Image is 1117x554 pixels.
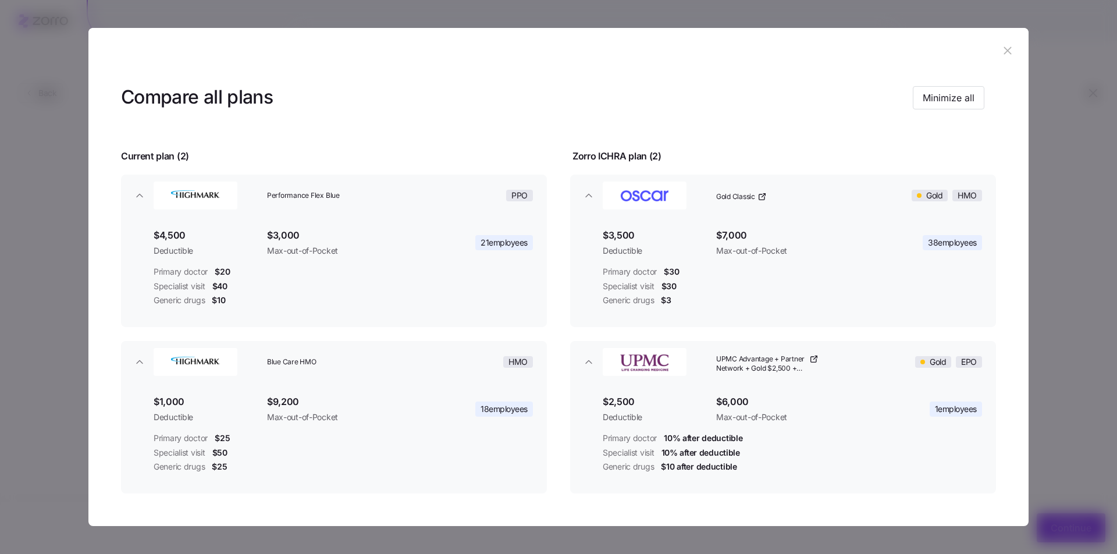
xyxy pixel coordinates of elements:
[481,403,528,415] span: 18 employees
[716,245,869,257] span: Max-out-of-Pocket
[267,395,419,409] span: $9,200
[121,149,189,164] span: Current plan ( 2 )
[603,395,707,409] span: $2,500
[716,192,767,202] a: Gold Classic
[155,350,236,374] img: Highmark Blue Cross Blue Shield
[603,245,707,257] span: Deductible
[603,432,657,444] span: Primary doctor
[481,237,528,248] span: 21 employees
[154,395,258,409] span: $1,000
[154,266,208,278] span: Primary doctor
[212,280,227,292] span: $40
[155,184,236,207] img: Highmark Blue Cross Blue Shield
[930,357,946,367] span: Gold
[267,228,419,243] span: $3,000
[154,411,258,423] span: Deductible
[570,175,996,216] button: OscarGold ClassicGoldHMO
[212,461,227,473] span: $25
[604,184,685,207] img: Oscar
[603,411,707,423] span: Deductible
[154,294,205,306] span: Generic drugs
[603,266,657,278] span: Primary doctor
[121,175,547,216] button: Highmark Blue Cross Blue ShieldPerformance Flex BluePPO
[603,228,707,243] span: $3,500
[716,192,755,202] span: Gold Classic
[604,350,685,374] img: UPMC
[154,447,205,459] span: Specialist visit
[603,280,654,292] span: Specialist visit
[570,341,996,383] button: UPMCUPMC Advantage + Partner Network + Gold $2,500 + EPO + HSA EligibleGoldEPO
[664,266,679,278] span: $30
[935,403,977,415] span: 1 employees
[661,447,740,459] span: 10% after deductible
[716,228,869,243] span: $7,000
[570,216,996,327] div: OscarGold ClassicGoldHMO
[664,432,742,444] span: 10% after deductible
[570,383,996,493] div: UPMCUPMC Advantage + Partner Network + Gold $2,500 + EPO + HSA EligibleGoldEPO
[121,216,547,327] div: Highmark Blue Cross Blue ShieldPerformance Flex BluePPO
[958,190,977,201] span: HMO
[154,245,258,257] span: Deductible
[572,149,661,164] span: Zorro ICHRA plan ( 2 )
[267,411,419,423] span: Max-out-of-Pocket
[154,280,205,292] span: Specialist visit
[603,447,654,459] span: Specialist visit
[121,383,547,493] div: Highmark Blue Cross Blue ShieldBlue Care HMOHMO
[267,191,407,201] span: Performance Flex Blue
[511,190,528,201] span: PPO
[716,354,807,374] span: UPMC Advantage + Partner Network + Gold $2,500 + EPO + HSA Eligible
[603,294,654,306] span: Generic drugs
[928,237,977,248] span: 38 employees
[926,190,942,201] span: Gold
[508,357,528,367] span: HMO
[154,228,258,243] span: $4,500
[716,411,869,423] span: Max-out-of-Pocket
[661,280,677,292] span: $30
[716,395,869,409] span: $6,000
[215,432,230,444] span: $25
[212,294,225,306] span: $10
[121,84,273,111] h3: Compare all plans
[121,341,547,383] button: Highmark Blue Cross Blue ShieldBlue Care HMOHMO
[215,266,230,278] span: $20
[603,461,654,473] span: Generic drugs
[923,91,974,105] span: Minimize all
[154,461,205,473] span: Generic drugs
[267,245,419,257] span: Max-out-of-Pocket
[267,357,407,367] span: Blue Care HMO
[661,294,671,306] span: $3
[961,357,977,367] span: EPO
[212,447,227,459] span: $50
[913,86,984,109] button: Minimize all
[716,354,819,374] a: UPMC Advantage + Partner Network + Gold $2,500 + EPO + HSA Eligible
[661,461,737,473] span: $10 after deductible
[154,432,208,444] span: Primary doctor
